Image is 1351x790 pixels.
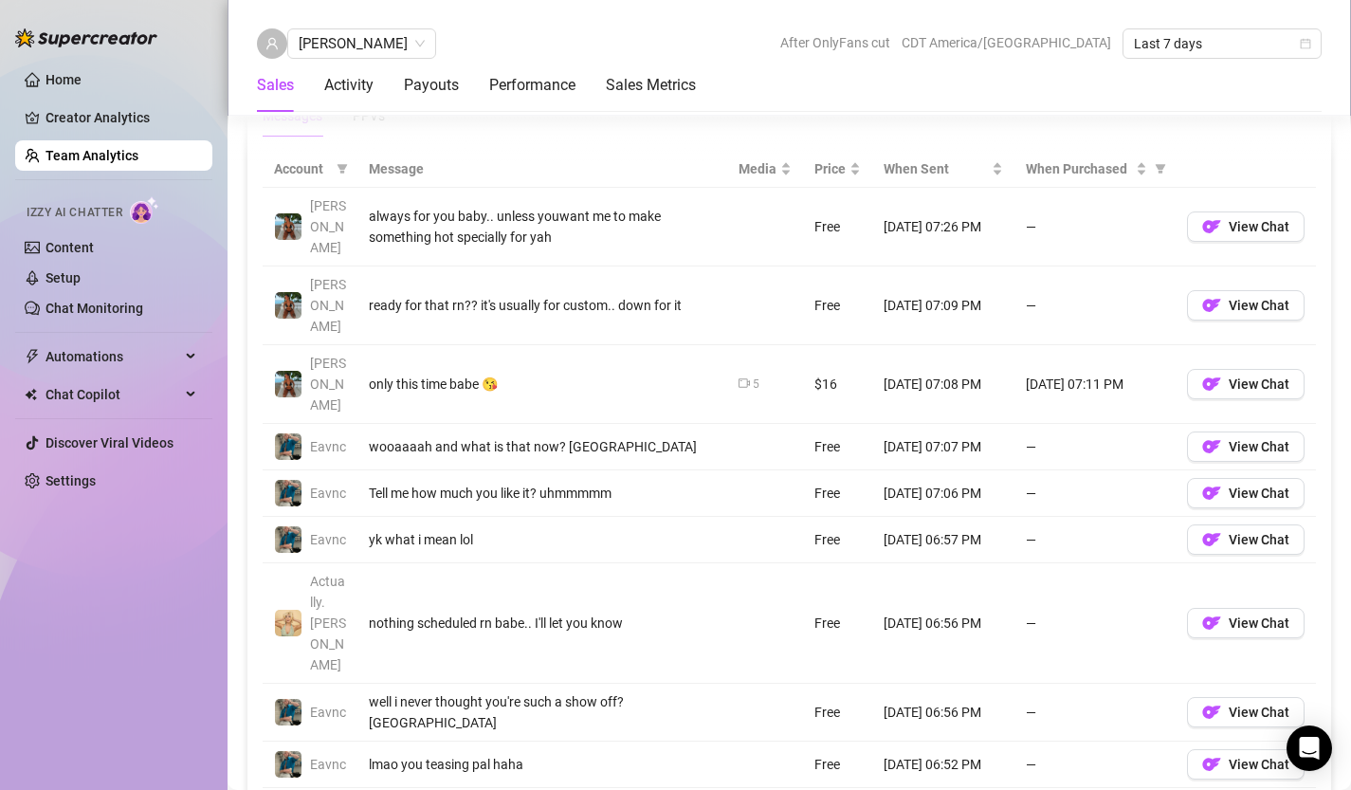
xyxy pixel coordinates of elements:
[803,684,872,742] td: Free
[46,72,82,87] a: Home
[1151,155,1170,183] span: filter
[46,102,197,133] a: Creator Analytics
[369,206,716,248] div: always for you baby.. unless youwant me to make something hot specially for yah
[1187,290,1305,321] button: OFView Chat
[310,198,346,255] span: [PERSON_NAME]
[369,374,716,395] div: only this time babe 😘
[1014,151,1176,188] th: When Purchased
[902,28,1111,57] span: CDT America/[GEOGRAPHIC_DATA]
[1229,705,1289,720] span: View Chat
[310,705,346,720] span: Eavnc
[1229,377,1289,392] span: View Chat
[369,691,716,733] div: well i never thought you're such a show off? [GEOGRAPHIC_DATA]
[1229,439,1289,454] span: View Chat
[1187,478,1305,508] button: OFView Chat
[1187,369,1305,399] button: OFView Chat
[1229,615,1289,631] span: View Chat
[369,295,716,316] div: ready for that rn?? it's usually for custom.. down for it
[1014,742,1176,788] td: —
[46,270,81,285] a: Setup
[780,28,890,57] span: After OnlyFans cut
[1287,726,1332,771] div: Open Intercom Messenger
[1229,486,1289,501] span: View Chat
[1202,296,1221,315] img: OF
[324,74,374,97] div: Activity
[1202,703,1221,722] img: OF
[275,292,301,319] img: Libby
[1202,217,1221,236] img: OF
[275,213,301,240] img: Libby
[369,613,716,634] div: nothing scheduled rn babe.. I'll let you know
[753,376,759,394] div: 5
[872,188,1014,266] td: [DATE] 07:26 PM
[1187,620,1305,635] a: OFView Chat
[310,277,346,334] span: [PERSON_NAME]
[1202,530,1221,549] img: OF
[275,610,301,636] img: Actually.Maria
[299,29,425,58] span: Anna Ramos
[1202,755,1221,774] img: OF
[1187,608,1305,638] button: OFView Chat
[1014,424,1176,470] td: —
[1187,524,1305,555] button: OFView Chat
[1229,757,1289,772] span: View Chat
[1134,29,1310,58] span: Last 7 days
[803,517,872,563] td: Free
[369,436,716,457] div: wooaaaah and what is that now? [GEOGRAPHIC_DATA]
[1014,684,1176,742] td: —
[310,439,346,454] span: Eavnc
[872,345,1014,424] td: [DATE] 07:08 PM
[357,151,727,188] th: Message
[46,240,94,255] a: Content
[872,742,1014,788] td: [DATE] 06:52 PM
[872,470,1014,517] td: [DATE] 07:06 PM
[489,74,575,97] div: Performance
[1014,266,1176,345] td: —
[1229,532,1289,547] span: View Chat
[1187,303,1305,318] a: OFView Chat
[739,158,776,179] span: Media
[333,155,352,183] span: filter
[803,188,872,266] td: Free
[1300,38,1311,49] span: calendar
[803,345,872,424] td: $16
[1187,444,1305,459] a: OFView Chat
[310,757,346,772] span: Eavnc
[1229,298,1289,313] span: View Chat
[25,388,37,401] img: Chat Copilot
[369,754,716,775] div: lmao you teasing pal haha
[310,486,346,501] span: Eavnc
[275,371,301,397] img: Libby
[1155,163,1166,175] span: filter
[265,37,279,50] span: user
[46,435,173,450] a: Discover Viral Videos
[872,517,1014,563] td: [DATE] 06:57 PM
[884,158,988,179] span: When Sent
[872,684,1014,742] td: [DATE] 06:56 PM
[369,483,716,504] div: Tell me how much you like it? uhmmmmm
[872,563,1014,684] td: [DATE] 06:56 PM
[46,301,143,316] a: Chat Monitoring
[46,341,180,372] span: Automations
[1229,219,1289,234] span: View Chat
[46,473,96,488] a: Settings
[369,529,716,550] div: yk what i mean lol
[25,349,40,364] span: thunderbolt
[1187,749,1305,780] button: OFView Chat
[1187,762,1305,777] a: OFView Chat
[353,105,385,126] div: PPVs
[46,379,180,410] span: Chat Copilot
[803,563,872,684] td: Free
[1014,345,1176,424] td: [DATE] 07:11 PM
[274,158,329,179] span: Account
[1187,697,1305,727] button: OFView Chat
[275,699,301,726] img: Eavnc
[27,204,122,222] span: Izzy AI Chatter
[1026,158,1132,179] span: When Purchased
[275,433,301,460] img: Eavnc
[1187,432,1305,462] button: OFView Chat
[1187,490,1305,505] a: OFView Chat
[310,356,346,413] span: [PERSON_NAME]
[310,574,346,672] span: Actually.[PERSON_NAME]
[15,28,157,47] img: logo-BBDzfeDw.svg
